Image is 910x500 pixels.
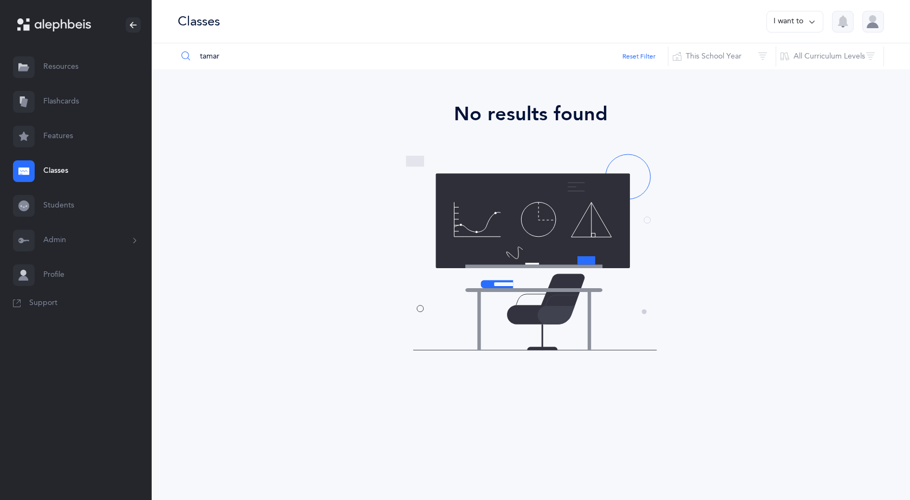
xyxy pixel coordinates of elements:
[249,100,812,129] div: No results found
[177,43,668,69] input: Search Classes
[766,11,823,33] button: I want to
[402,151,660,354] img: staff-no-result.svg
[178,12,220,30] div: Classes
[622,51,655,61] button: Reset Filter
[776,43,884,69] button: All Curriculum Levels
[668,43,776,69] button: This School Year
[29,298,57,309] span: Support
